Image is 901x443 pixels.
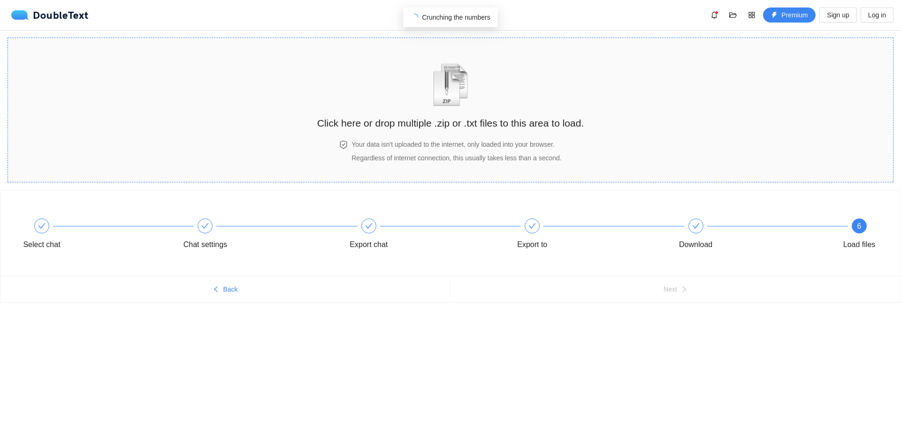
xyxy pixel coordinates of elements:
span: Back [223,284,237,294]
h4: Your data isn't uploaded to the internet, only loaded into your browser. [351,139,561,150]
div: Select chat [23,237,60,252]
div: Chat settings [178,218,341,252]
div: Select chat [15,218,178,252]
button: leftBack [0,282,450,297]
button: bell [707,8,722,23]
button: folder-open [725,8,741,23]
span: Sign up [827,10,849,20]
div: Load files [843,237,876,252]
div: Export chat [342,218,505,252]
span: safety-certificate [339,141,348,149]
div: Export to [517,237,547,252]
span: bell [707,11,721,19]
button: thunderboltPremium [763,8,816,23]
span: folder-open [726,11,740,19]
span: thunderbolt [771,12,778,19]
span: check [692,222,700,230]
div: Export to [505,218,668,252]
span: check [201,222,209,230]
a: logoDoubleText [11,10,89,20]
span: loading [410,13,419,22]
span: left [213,286,219,293]
div: 6Load files [832,218,886,252]
div: Download [679,237,712,252]
span: appstore [745,11,759,19]
span: check [365,222,373,230]
span: Crunching the numbers [422,14,490,21]
span: 6 [857,222,862,230]
button: Nextright [450,282,901,297]
button: Sign up [819,8,856,23]
span: Regardless of internet connection, this usually takes less than a second. [351,154,561,162]
div: Export chat [350,237,388,252]
h2: Click here or drop multiple .zip or .txt files to this area to load. [317,115,584,131]
div: Download [669,218,832,252]
img: logo [11,10,33,20]
div: DoubleText [11,10,89,20]
span: Log in [868,10,886,20]
img: zipOrTextIcon [429,63,473,106]
button: appstore [744,8,759,23]
span: Premium [781,10,808,20]
button: Log in [861,8,893,23]
span: check [528,222,536,230]
span: check [38,222,46,230]
div: Chat settings [183,237,227,252]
